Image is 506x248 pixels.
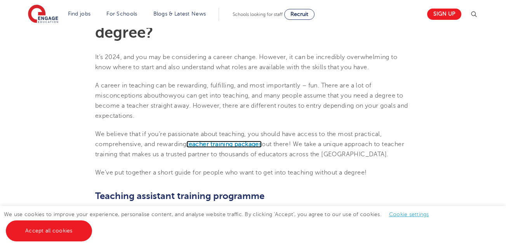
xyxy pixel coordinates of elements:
span: Recruit [290,11,308,17]
span: Schools looking for staff [233,12,283,17]
a: Recruit [284,9,315,20]
span: We believe that if you’re passionate about teaching, you should have access to the most practical... [95,131,382,148]
a: teacher training packages [186,141,262,148]
img: Engage Education [28,5,58,24]
span: We use cookies to improve your experience, personalise content, and analyse website traffic. By c... [4,211,437,234]
span: We’ve put together a short guide for people who want to get into teaching without a degree! [95,169,367,176]
span: A career in teaching can be rewarding, fulfilling, and most importantly – fun. There are a lot of... [95,82,372,99]
a: Blogs & Latest News [153,11,206,17]
a: Find jobs [68,11,91,17]
span: how [161,92,174,99]
a: Cookie settings [389,211,429,217]
h1: How can I get into teaching without a degree? [95,9,411,40]
span: you can get into teaching, and many people assume that you need a degree to become a teacher stra... [95,92,408,120]
a: For Schools [106,11,137,17]
span: It’s 2024, and you may be considering a career change. However, it can be incredibly overwhelming... [95,54,397,71]
b: Teaching assistant training programme [95,190,264,201]
a: Accept all cookies [6,220,92,241]
a: Sign up [427,9,461,20]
